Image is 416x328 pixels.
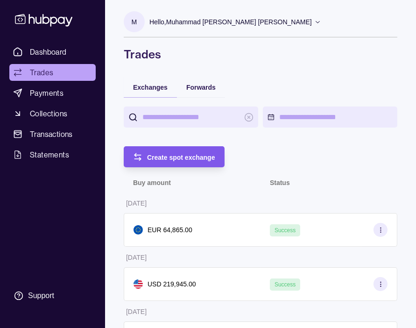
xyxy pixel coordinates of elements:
span: Forwards [186,84,216,91]
a: Statements [9,146,96,163]
span: Dashboard [30,46,67,57]
span: Create spot exchange [147,154,215,161]
span: Success [275,227,296,234]
a: Collections [9,105,96,122]
span: Payments [30,87,63,99]
p: [DATE] [126,200,147,207]
span: Transactions [30,128,73,140]
p: Hello, Muhammad [PERSON_NAME] [PERSON_NAME] [149,17,312,27]
h1: Trades [124,47,397,62]
span: Exchanges [133,84,168,91]
img: eu [134,225,143,235]
input: search [142,107,240,128]
button: Create spot exchange [124,146,225,167]
p: [DATE] [126,308,147,315]
p: [DATE] [126,254,147,261]
a: Transactions [9,126,96,143]
a: Trades [9,64,96,81]
div: Support [28,291,54,301]
a: Support [9,286,96,306]
span: Success [275,281,296,288]
span: Trades [30,67,53,78]
a: Dashboard [9,43,96,60]
span: Statements [30,149,69,160]
span: Collections [30,108,67,119]
p: Status [270,179,290,186]
p: Buy amount [133,179,171,186]
img: us [134,279,143,289]
p: EUR 64,865.00 [148,225,192,235]
p: USD 219,945.00 [148,279,196,289]
p: M [132,17,137,27]
a: Payments [9,85,96,101]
